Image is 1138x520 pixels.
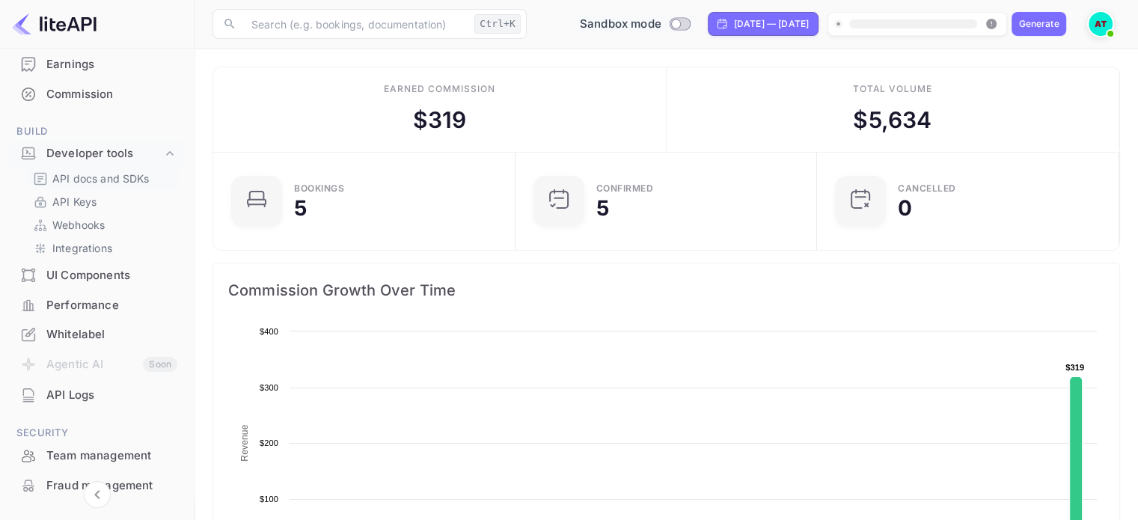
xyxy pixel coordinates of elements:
a: Integrations [33,240,173,256]
div: Webhooks [27,214,179,236]
div: Performance [46,297,177,314]
div: Click to change the date range period [708,12,819,36]
div: Whitelabel [46,326,177,343]
p: API Keys [52,194,97,209]
span: Commission Growth Over Time [228,278,1104,302]
a: API Keys [33,194,173,209]
div: Total volume [852,82,932,96]
text: Revenue [239,424,250,461]
span: Build [9,123,185,140]
div: 5 [596,198,609,218]
div: CANCELLED [898,184,956,193]
p: Webhooks [52,217,105,233]
div: Developer tools [46,145,162,162]
div: Earnings [9,50,185,79]
div: API docs and SDKs [27,168,179,189]
div: API Logs [9,381,185,410]
div: Integrations [27,237,179,259]
div: Switch to Production mode [574,16,696,33]
text: $300 [260,383,278,392]
a: Earnings [9,50,185,78]
div: API Keys [27,191,179,212]
div: Whitelabel [9,320,185,349]
a: API Logs [9,381,185,409]
div: UI Components [9,261,185,290]
div: [DATE] — [DATE] [734,17,809,31]
div: Developer tools [9,141,185,167]
span: Sandbox mode [580,16,661,33]
div: Earnings [46,56,177,73]
input: Search (e.g. bookings, documentation) [242,9,468,39]
div: Bookings [294,184,344,193]
img: Alexis Tomfaya [1089,12,1113,36]
a: Whitelabel [9,320,185,348]
div: Team management [46,447,177,465]
p: Integrations [52,240,112,256]
div: Ctrl+K [474,14,521,34]
a: Fraud management [9,471,185,499]
a: UI Components [9,261,185,289]
div: Performance [9,291,185,320]
div: Commission [46,86,177,103]
a: Team management [9,441,185,469]
div: $ 319 [412,103,466,137]
div: Fraud management [46,477,177,495]
div: $ 5,634 [853,103,931,137]
div: 5 [294,198,307,218]
text: $100 [260,495,278,504]
a: API docs and SDKs [33,171,173,186]
span: Create your website first [834,15,1000,33]
p: API docs and SDKs [52,171,150,186]
span: Security [9,425,185,441]
div: Team management [9,441,185,471]
div: Earned commission [384,82,495,96]
text: $200 [260,438,278,447]
a: Commission [9,80,185,108]
div: Confirmed [596,184,654,193]
div: Fraud management [9,471,185,501]
div: Generate [1018,17,1059,31]
img: LiteAPI logo [12,12,97,36]
text: $400 [260,327,278,336]
text: $319 [1065,363,1084,372]
div: 0 [898,198,912,218]
div: Commission [9,80,185,109]
button: Collapse navigation [84,481,111,508]
a: Performance [9,291,185,319]
a: Webhooks [33,217,173,233]
div: UI Components [46,267,177,284]
div: API Logs [46,387,177,404]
